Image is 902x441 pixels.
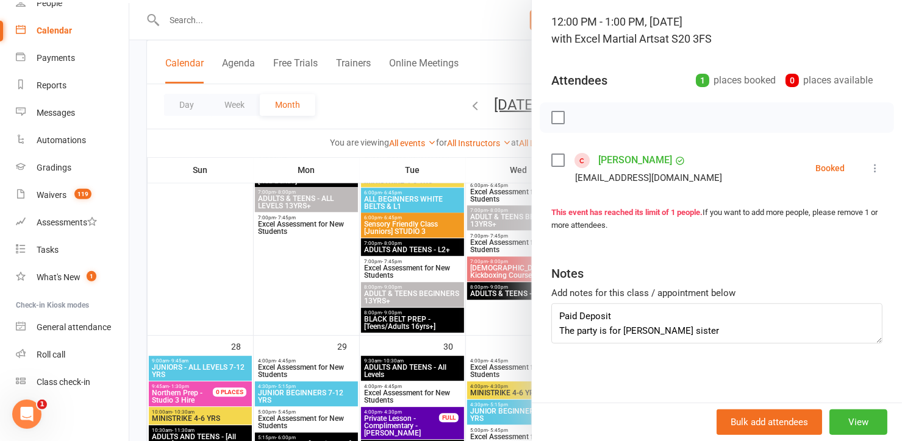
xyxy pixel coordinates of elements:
div: 1 [696,74,709,87]
a: Roll call [16,341,129,369]
a: Messages [16,99,129,127]
div: Automations [37,135,86,145]
button: Bulk add attendees [717,409,822,435]
div: 0 [786,74,799,87]
a: Class kiosk mode [16,369,129,396]
div: Class check-in [37,377,90,387]
span: 119 [74,189,91,199]
a: Assessments [16,209,129,236]
div: Add notes for this class / appointment below [551,286,882,300]
div: [EMAIL_ADDRESS][DOMAIN_NAME] [575,170,722,186]
iframe: Intercom live chat [12,400,41,429]
strong: This event has reached its limit of 1 people. [551,208,703,217]
a: Reports [16,72,129,99]
div: Roll call [37,350,65,359]
a: Waivers 119 [16,182,129,209]
div: Booked [815,164,845,172]
button: View [829,409,887,435]
div: Waivers [37,190,66,200]
span: 1 [37,400,47,409]
div: What's New [37,272,81,282]
div: Tasks [37,245,59,255]
span: with Excel Martial Arts [551,32,659,45]
div: Notes [551,265,584,282]
div: Reports [37,80,66,90]
span: 1 [87,271,96,281]
div: Gradings [37,163,71,172]
div: 12:00 PM - 1:00 PM, [DATE] [551,13,882,48]
div: places booked [696,72,776,89]
a: [PERSON_NAME] [598,150,672,170]
div: Messages [37,108,75,118]
a: Calendar [16,17,129,44]
a: What's New1 [16,264,129,291]
div: Assessments [37,217,97,227]
span: at S20 3FS [659,32,712,45]
a: Payments [16,44,129,72]
div: places available [786,72,873,89]
div: Attendees [551,72,607,89]
div: Payments [37,53,75,63]
a: Automations [16,127,129,154]
div: General attendance [37,322,111,332]
div: If you want to add more people, please remove 1 or more attendees. [551,206,882,232]
a: Tasks [16,236,129,264]
a: Gradings [16,154,129,182]
a: General attendance kiosk mode [16,314,129,341]
div: Calendar [37,26,72,35]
